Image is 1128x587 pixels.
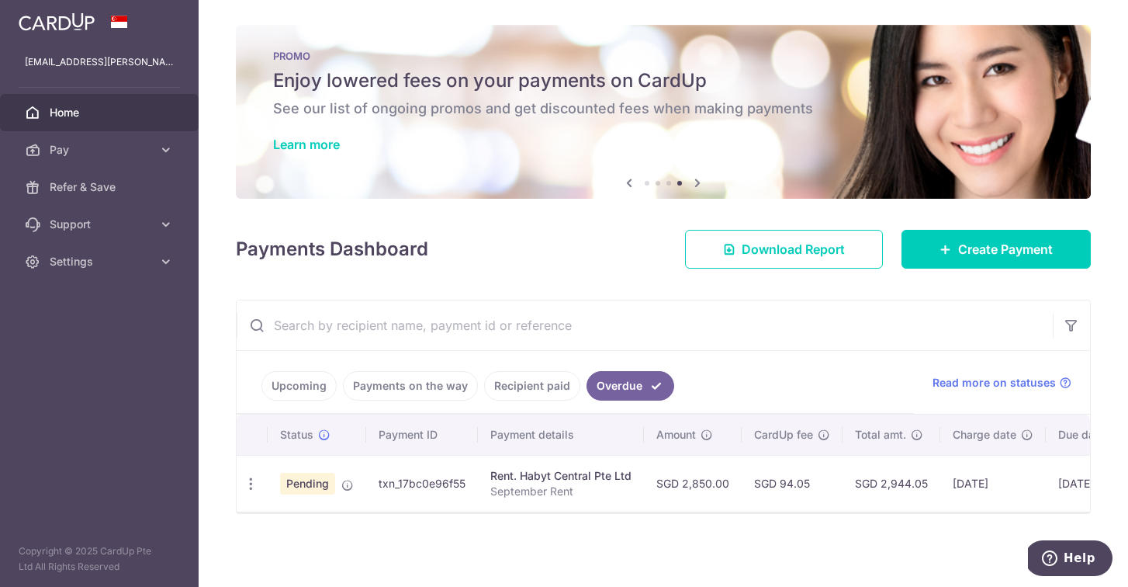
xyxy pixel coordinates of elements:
[273,50,1054,62] p: PROMO
[280,427,313,443] span: Status
[50,254,152,269] span: Settings
[754,427,813,443] span: CardUp fee
[490,468,631,484] div: Rent. Habyt Central Pte Ltd
[958,240,1053,259] span: Create Payment
[855,427,906,443] span: Total amt.
[236,25,1091,199] img: Latest Promos banner
[366,455,478,512] td: txn_17bc0e96f55
[343,371,478,401] a: Payments on the way
[933,375,1056,391] span: Read more on statuses
[490,484,631,499] p: September Rent
[742,455,843,512] td: SGD 94.05
[953,427,1016,443] span: Charge date
[933,375,1071,391] a: Read more on statuses
[50,105,152,120] span: Home
[586,371,674,401] a: Overdue
[1058,427,1105,443] span: Due date
[261,371,337,401] a: Upcoming
[656,427,696,443] span: Amount
[366,415,478,455] th: Payment ID
[19,12,95,31] img: CardUp
[50,142,152,158] span: Pay
[236,235,428,263] h4: Payments Dashboard
[742,240,845,259] span: Download Report
[843,455,940,512] td: SGD 2,944.05
[50,217,152,232] span: Support
[901,230,1091,269] a: Create Payment
[280,473,335,495] span: Pending
[940,455,1046,512] td: [DATE]
[644,455,742,512] td: SGD 2,850.00
[25,54,174,70] p: [EMAIL_ADDRESS][PERSON_NAME][PERSON_NAME][DOMAIN_NAME]
[50,179,152,195] span: Refer & Save
[273,137,340,152] a: Learn more
[237,300,1053,350] input: Search by recipient name, payment id or reference
[484,371,580,401] a: Recipient paid
[478,415,644,455] th: Payment details
[273,68,1054,93] h5: Enjoy lowered fees on your payments on CardUp
[273,99,1054,118] h6: See our list of ongoing promos and get discounted fees when making payments
[685,230,883,269] a: Download Report
[1028,540,1112,579] iframe: Opens a widget where you can find more information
